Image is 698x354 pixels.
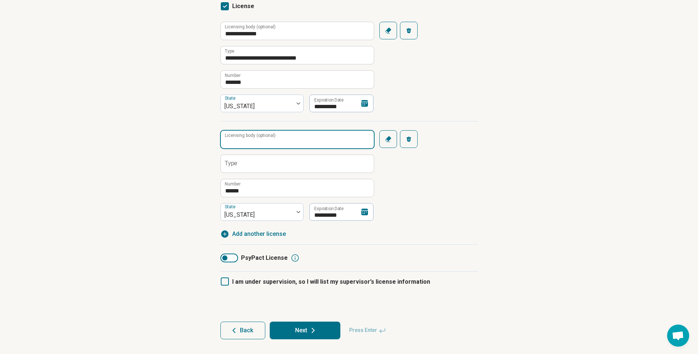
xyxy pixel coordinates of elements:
button: Next [270,322,340,339]
span: PsyPact License [241,254,288,262]
input: credential.licenses.1.name [221,155,374,173]
label: State [225,96,237,101]
span: I am under supervision, so I will list my supervisor’s license information [232,278,430,285]
label: Type [225,49,234,53]
span: Press Enter [345,322,390,339]
label: State [225,204,237,209]
label: Licensing body (optional) [225,25,276,29]
input: credential.licenses.0.name [221,46,374,64]
button: Add another license [220,230,286,238]
label: Type [225,160,238,166]
span: Back [240,328,253,333]
label: Licensing body (optional) [225,133,276,138]
label: Number [225,182,241,186]
div: Open chat [667,325,689,347]
label: Number [225,73,241,78]
button: Back [220,322,265,339]
span: Add another license [232,230,286,238]
span: License [232,3,254,10]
